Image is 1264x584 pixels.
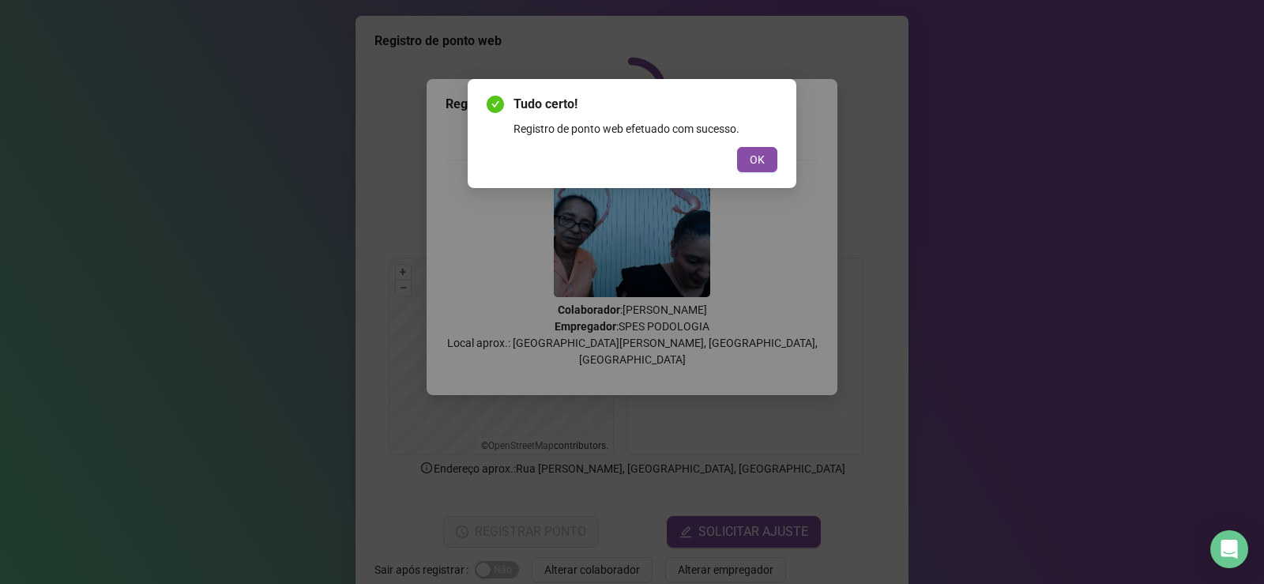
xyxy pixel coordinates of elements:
[513,120,777,138] div: Registro de ponto web efetuado com sucesso.
[487,96,504,113] span: check-circle
[750,151,765,168] span: OK
[513,95,777,114] span: Tudo certo!
[1210,530,1248,568] div: Open Intercom Messenger
[737,147,777,172] button: OK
